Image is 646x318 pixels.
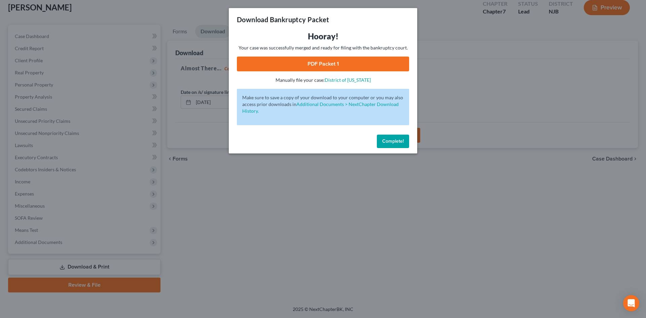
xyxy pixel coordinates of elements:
[242,94,404,114] p: Make sure to save a copy of your download to your computer or you may also access prior downloads in
[237,15,329,24] h3: Download Bankruptcy Packet
[325,77,371,83] a: District of [US_STATE]
[237,31,409,42] h3: Hooray!
[237,57,409,71] a: PDF Packet 1
[623,295,639,311] div: Open Intercom Messenger
[237,44,409,51] p: Your case was successfully merged and ready for filing with the bankruptcy court.
[237,77,409,83] p: Manually file your case:
[382,138,404,144] span: Complete!
[377,135,409,148] button: Complete!
[242,101,399,114] a: Additional Documents > NextChapter Download History.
